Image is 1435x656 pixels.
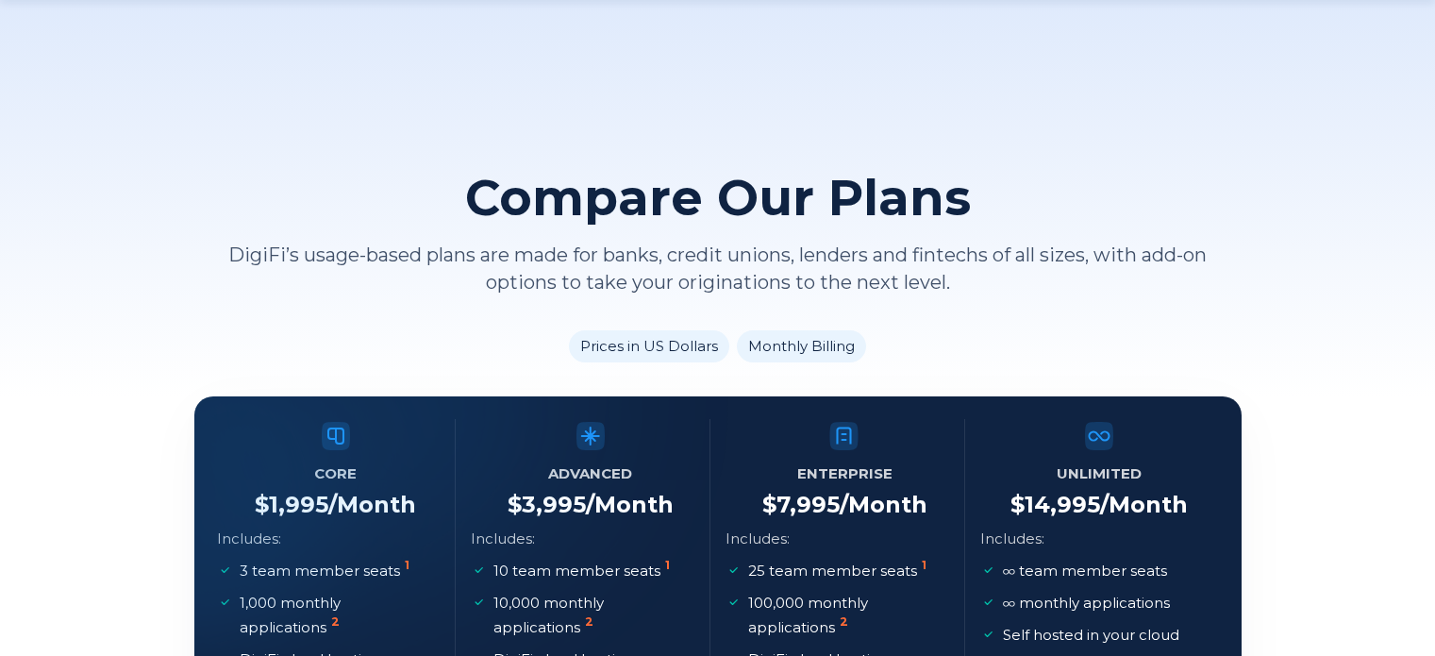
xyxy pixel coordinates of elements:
[586,491,674,518] span: /Month
[748,591,945,640] p: 100,000 monthly applications
[569,330,729,362] li: Prices in US Dollars
[840,614,848,629] sup: 2
[548,461,632,487] h5: Advanced
[1003,591,1170,615] p: monthly applications
[465,170,971,227] h2: Compare Our Plans
[1010,491,1188,519] h4: $ 14,995
[1003,559,1167,583] p: team member seats
[748,559,930,583] p: 25 team member seats
[508,491,674,519] h4: $ 3,995
[1100,491,1188,518] span: /Month
[493,559,674,583] p: 10 team member seats
[922,558,926,572] sup: 1
[405,558,409,572] sup: 1
[240,591,437,640] p: 1,000 monthly applications
[665,558,670,572] sup: 1
[331,614,340,629] sup: 2
[493,591,691,640] p: 10,000 monthly applications
[726,527,790,551] p: Includes:
[762,491,927,519] h4: $ 7,995
[797,461,893,487] h5: Enterprise
[980,527,1044,551] p: Includes:
[585,614,593,629] sup: 2
[840,491,927,518] span: /Month
[737,330,866,362] li: Monthly Billing
[194,242,1242,296] p: DigiFi’s usage-based plans are made for banks, credit unions, lenders and fintechs of all sizes, ...
[1003,623,1179,648] p: Self hosted in your cloud
[1057,461,1142,487] h5: Unlimited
